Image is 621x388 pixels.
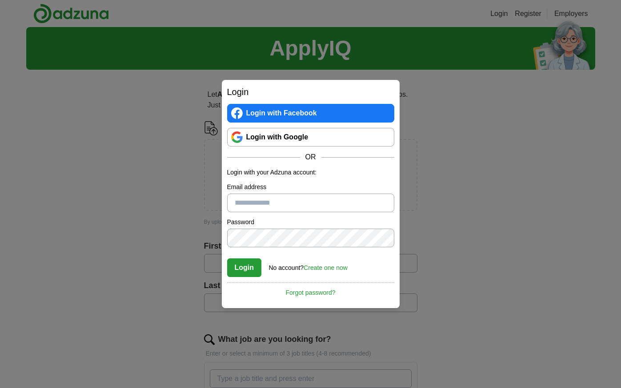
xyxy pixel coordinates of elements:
div: No account? [269,258,348,273]
a: Login with Google [227,128,394,146]
a: Login with Facebook [227,104,394,123]
p: Login with your Adzuna account: [227,168,394,177]
a: Create one now [304,264,348,271]
a: Forgot password? [227,282,394,297]
h2: Login [227,85,394,99]
button: Login [227,258,262,277]
span: OR [300,152,321,162]
label: Password [227,218,394,227]
label: Email address [227,182,394,192]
